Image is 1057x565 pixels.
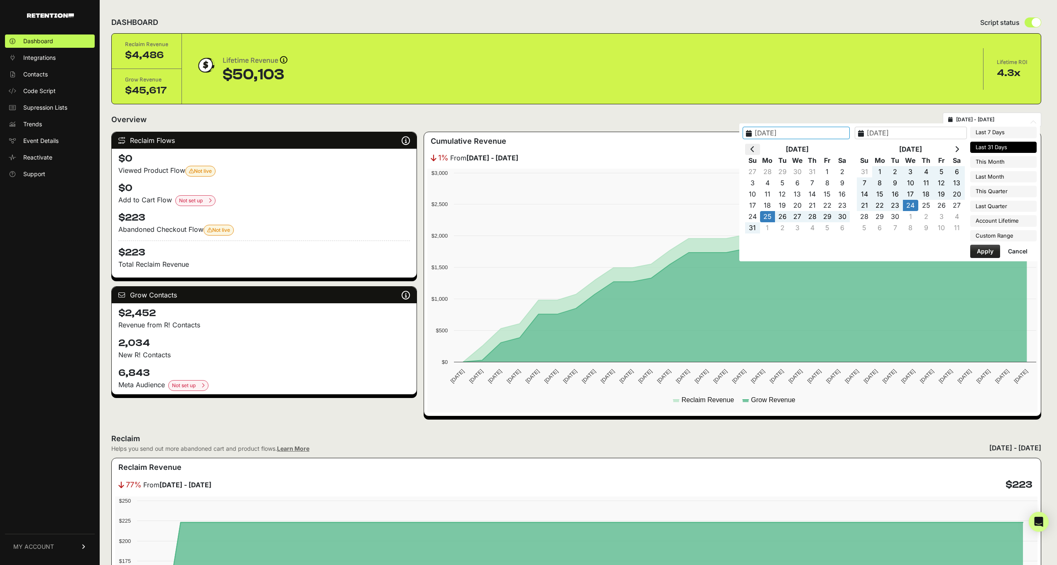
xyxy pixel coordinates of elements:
td: 23 [835,200,850,211]
td: 28 [805,211,820,222]
text: $500 [436,327,447,334]
p: New R! Contacts [118,350,410,360]
td: 5 [857,222,872,233]
td: 4 [949,211,964,222]
text: [DATE] [487,368,503,384]
td: 27 [949,200,964,211]
td: 4 [805,222,820,233]
div: [DATE] - [DATE] [989,443,1041,453]
td: 30 [888,211,903,222]
text: [DATE] [505,368,522,384]
text: [DATE] [581,368,597,384]
td: 7 [888,222,903,233]
div: $50,103 [223,66,287,83]
td: 9 [835,177,850,189]
span: Integrations [23,54,56,62]
td: 7 [805,177,820,189]
td: 7 [857,177,872,189]
text: [DATE] [656,368,672,384]
text: [DATE] [919,368,935,384]
td: 17 [745,200,760,211]
a: Event Details [5,134,95,147]
div: Grow Revenue [125,76,168,84]
span: 77% [126,479,142,491]
div: Reclaim Flows [112,132,417,149]
text: [DATE] [750,368,766,384]
text: [DATE] [937,368,954,384]
a: Integrations [5,51,95,64]
li: Last Month [970,171,1037,183]
td: 5 [934,166,949,177]
td: 6 [835,222,850,233]
td: 31 [745,222,760,233]
li: Last 7 Days [970,127,1037,138]
img: Retention.com [27,13,74,18]
strong: [DATE] - [DATE] [159,481,211,489]
td: 13 [949,177,964,189]
text: [DATE] [712,368,728,384]
td: 17 [903,189,918,200]
div: 4.3x [997,66,1028,80]
a: MY ACCOUNT [5,534,95,559]
span: MY ACCOUNT [13,543,54,551]
text: $2,500 [432,201,448,207]
td: 19 [775,200,790,211]
td: 18 [760,200,775,211]
td: 2 [888,166,903,177]
h4: $0 [118,152,410,165]
td: 1 [872,166,888,177]
text: [DATE] [674,368,691,384]
text: [DATE] [844,368,860,384]
th: Su [745,155,760,166]
td: 31 [805,166,820,177]
div: Lifetime ROI [997,58,1028,66]
td: 31 [857,166,872,177]
p: Revenue from R! Contacts [118,320,410,330]
span: Code Script [23,87,56,95]
text: [DATE] [900,368,916,384]
td: 23 [888,200,903,211]
td: 10 [934,222,949,233]
span: From [143,480,211,490]
th: We [790,155,805,166]
span: Support [23,170,45,178]
a: Dashboard [5,34,95,48]
td: 22 [820,200,835,211]
div: Helps you send out more abandoned cart and product flows. [111,445,309,453]
span: 1% [438,152,449,164]
text: [DATE] [618,368,634,384]
h2: Reclaim [111,433,309,445]
td: 4 [918,166,934,177]
h2: Overview [111,114,147,125]
text: [DATE] [806,368,822,384]
div: Add to Cart Flow [118,195,410,206]
th: [DATE] [760,144,835,155]
td: 3 [745,177,760,189]
h4: $2,452 [118,307,410,320]
text: [DATE] [449,368,465,384]
td: 2 [835,166,850,177]
th: Sa [949,155,964,166]
text: [DATE] [1013,368,1029,384]
h2: DASHBOARD [111,17,158,28]
text: $2,000 [432,233,448,239]
td: 28 [760,166,775,177]
td: 27 [745,166,760,177]
text: [DATE] [637,368,653,384]
th: Mo [872,155,888,166]
td: 1 [760,222,775,233]
text: Grow Revenue [751,396,795,403]
th: Su [857,155,872,166]
div: Grow Contacts [112,287,417,303]
td: 3 [934,211,949,222]
td: 24 [903,200,918,211]
img: dollar-coin-05c43ed7efb7bc0c12610022525b4bbbb207c7efeef5aecc26f025e68dcafac9.png [195,55,216,76]
text: [DATE] [524,368,540,384]
text: $200 [119,538,131,544]
td: 11 [760,189,775,200]
h3: Cumulative Revenue [431,135,506,147]
div: Abandoned Checkout Flow [118,224,410,236]
td: 15 [872,189,888,200]
h4: $223 [118,211,410,224]
text: [DATE] [543,368,559,384]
